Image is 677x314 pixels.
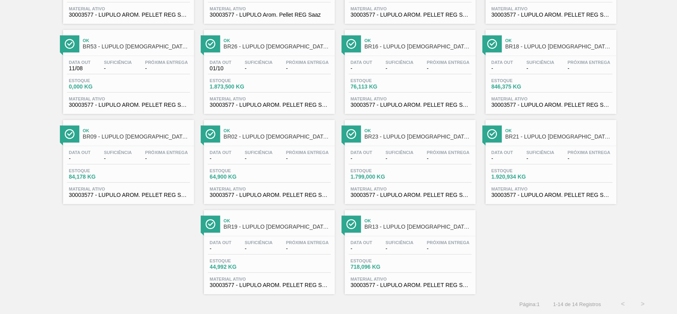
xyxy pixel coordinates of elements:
span: Ok [364,38,472,43]
span: - [385,156,413,162]
span: 1.873,500 KG [210,84,265,90]
span: Próxima Entrega [427,240,470,245]
span: 84,178 KG [69,174,125,180]
span: Estoque [351,168,406,173]
span: 30003577 - LUPULO AROM. PELLET REG SAAZ [351,102,470,108]
span: - [526,156,554,162]
span: Estoque [491,78,547,83]
span: 76,113 KG [351,84,406,90]
span: Data out [351,150,372,155]
span: Próxima Entrega [286,240,329,245]
a: ÍconeOkBR13 - LÚPULO [DEMOGRAPHIC_DATA] PELLET SAAZData out-Suficiência-Próxima Entrega-Estoque71... [339,204,479,294]
span: - [245,65,272,71]
span: Data out [210,150,232,155]
span: Suficiência [245,240,272,245]
span: - [427,156,470,162]
span: 1.920,934 KG [491,174,547,180]
span: Próxima Entrega [286,60,329,65]
img: Ícone [205,39,215,49]
span: 1.799,000 KG [351,174,406,180]
span: Material ativo [351,277,470,281]
span: BR18 - LÚPULO AROMÁTICO PELLET SAAZ [505,44,612,50]
span: 11/08 [69,65,91,71]
span: Estoque [351,78,406,83]
span: - [568,156,610,162]
span: - [351,156,372,162]
span: BR13 - LÚPULO AROMÁTICO PELLET SAAZ [364,224,472,230]
button: < [613,294,633,314]
span: - [427,246,470,252]
span: Material ativo [351,6,470,11]
span: Suficiência [385,240,413,245]
span: - [286,246,329,252]
span: - [491,156,513,162]
span: Ok [364,128,472,133]
span: - [385,65,413,71]
a: ÍconeOkBR19 - LÚPULO [DEMOGRAPHIC_DATA] PELLET SAAZData out-Suficiência-Próxima Entrega-Estoque44... [198,204,339,294]
span: 30003577 - LUPULO AROM. PELLET REG SAAZ [491,102,610,108]
span: Data out [351,240,372,245]
span: Data out [491,150,513,155]
img: Ícone [205,219,215,229]
span: - [427,65,470,71]
span: Próxima Entrega [427,60,470,65]
span: 1 - 14 de 14 Registros [552,301,601,307]
button: > [633,294,652,314]
span: 846,375 KG [491,84,547,90]
span: 30003577 - LUPULO AROM. PELLET REG SAAZ [210,282,329,288]
span: - [210,156,232,162]
span: 64,900 KG [210,174,265,180]
span: - [145,65,188,71]
span: - [145,156,188,162]
span: Suficiência [526,60,554,65]
span: Ok [505,38,612,43]
span: Estoque [351,258,406,263]
span: - [385,246,413,252]
span: Material ativo [491,187,610,191]
span: BR02 - LÚPULO AROMÁTICO PELLET SAAZ [224,134,331,140]
span: Suficiência [385,60,413,65]
span: Data out [491,60,513,65]
span: Ok [83,128,190,133]
span: Data out [210,60,232,65]
span: Material ativo [210,6,329,11]
span: Estoque [210,258,265,263]
a: ÍconeOkBR53 - LÚPULO [DEMOGRAPHIC_DATA] [PERSON_NAME]Data out11/08Suficiência-Próxima Entrega-Est... [57,24,198,114]
span: - [491,65,513,71]
span: Suficiência [104,60,132,65]
span: Suficiência [526,150,554,155]
span: Material ativo [351,96,470,101]
a: ÍconeOkBR18 - LÚPULO [DEMOGRAPHIC_DATA] PELLET SAAZData out-Suficiência-Próxima Entrega-Estoque84... [479,24,620,114]
span: Material ativo [491,6,610,11]
span: 718,096 KG [351,264,406,270]
span: - [104,65,132,71]
span: BR09 - LÚPULO AROMÁTICO PELLET SAAZ [83,134,190,140]
span: 30003577 - LUPULO AROM. PELLET REG SAAZ [351,192,470,198]
span: Suficiência [245,150,272,155]
span: - [351,65,372,71]
a: ÍconeOkBR09 - LÚPULO [DEMOGRAPHIC_DATA] PELLET SAAZData out-Suficiência-Próxima Entrega-Estoque84... [57,114,198,204]
a: ÍconeOkBR16 - LÚPULO [DEMOGRAPHIC_DATA] PELLET SAAZData out-Suficiência-Próxima Entrega-Estoque76... [339,24,479,114]
span: BR16 - LÚPULO AROMÁTICO PELLET SAAZ [364,44,472,50]
span: 30003577 - LUPULO AROM. PELLET REG SAAZ [351,12,470,18]
span: - [351,246,372,252]
span: 30003577 - LUPULO AROM. PELLET REG SAAZ [351,282,470,288]
span: Próxima Entrega [427,150,470,155]
span: Estoque [491,168,547,173]
span: Material ativo [351,187,470,191]
span: Data out [69,60,91,65]
img: Ícone [65,39,75,49]
span: BR26 - LÚPULO AROMÁTICO PELLET SAAZ [224,44,331,50]
span: BR23 - LÚPULO AROMÁTICO PELLET SAAZ [364,134,472,140]
span: Material ativo [69,187,188,191]
span: 01/10 [210,65,232,71]
a: ÍconeOkBR21 - LÚPULO [DEMOGRAPHIC_DATA] [PERSON_NAME]Data out-Suficiência-Próxima Entrega-Estoque... [479,114,620,204]
span: - [286,156,329,162]
span: Ok [505,128,612,133]
span: 30003577 - LUPULO AROM. PELLET REG SAAZ [69,192,188,198]
span: 30003577 - LUPULO AROM. PELLET REG SAAZ [69,102,188,108]
span: Material ativo [69,6,188,11]
span: Data out [351,60,372,65]
span: Página : 1 [519,301,539,307]
span: Suficiência [104,150,132,155]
